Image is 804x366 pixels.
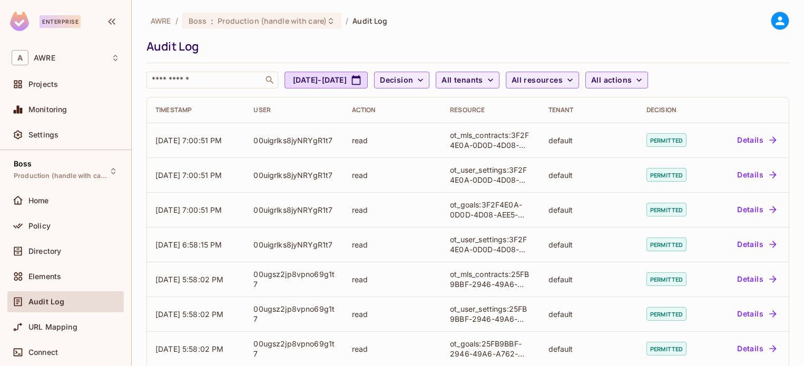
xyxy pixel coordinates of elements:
[155,310,224,319] span: [DATE] 5:58:02 PM
[155,171,222,180] span: [DATE] 7:00:51 PM
[506,72,579,88] button: All resources
[646,272,687,286] span: permitted
[548,106,630,114] div: Tenant
[28,247,61,255] span: Directory
[155,205,222,214] span: [DATE] 7:00:51 PM
[450,130,531,150] div: ot_mls_contracts:3F2F4E0A-0D0D-4D08-AEE5-4D9BDCB547FD
[548,135,630,145] div: default
[28,323,77,331] span: URL Mapping
[253,135,335,145] div: 00uigrlks8jyNRYgR1t7
[253,170,335,180] div: 00uigrlks8jyNRYgR1t7
[155,275,224,284] span: [DATE] 5:58:02 PM
[450,269,531,289] div: ot_mls_contracts:25FB9BBF-2946-49A6-A762-83D1AE5D9052
[285,72,368,88] button: [DATE]-[DATE]
[733,201,780,218] button: Details
[14,160,32,168] span: Boss
[40,15,81,28] div: Enterprise
[646,238,687,251] span: permitted
[442,74,483,87] span: All tenants
[352,205,433,215] div: read
[28,131,58,139] span: Settings
[646,168,687,182] span: permitted
[548,205,630,215] div: default
[352,344,433,354] div: read
[352,274,433,284] div: read
[34,54,55,62] span: Workspace: AWRE
[450,106,531,114] div: Resource
[155,240,222,249] span: [DATE] 6:58:15 PM
[548,309,630,319] div: default
[28,348,58,357] span: Connect
[175,16,178,26] li: /
[585,72,648,88] button: All actions
[253,205,335,215] div: 00uigrlks8jyNRYgR1t7
[646,106,701,114] div: Decision
[352,106,433,114] div: Action
[210,17,214,25] span: :
[450,165,531,185] div: ot_user_settings:3F2F4E0A-0D0D-4D08-AEE5-4D9BDCB547FD
[352,16,387,26] span: Audit Log
[733,236,780,253] button: Details
[646,342,687,355] span: permitted
[450,200,531,220] div: ot_goals:3F2F4E0A-0D0D-4D08-AEE5-4D9BDCB547FD
[548,344,630,354] div: default
[646,203,687,216] span: permitted
[733,132,780,149] button: Details
[28,80,58,88] span: Projects
[218,16,327,26] span: Production (handle with care)
[548,170,630,180] div: default
[28,222,51,230] span: Policy
[450,304,531,324] div: ot_user_settings:25FB9BBF-2946-49A6-A762-83D1AE5D9052
[646,133,687,147] span: permitted
[14,172,109,180] span: Production (handle with care)
[10,12,29,31] img: SReyMgAAAABJRU5ErkJggg==
[548,274,630,284] div: default
[12,50,28,65] span: A
[380,74,413,87] span: Decision
[253,339,335,359] div: 00ugsz2jp8vpno69g1t7
[374,72,429,88] button: Decision
[450,234,531,254] div: ot_user_settings:3F2F4E0A-0D0D-4D08-AEE5-4D9BDCB547FD
[591,74,632,87] span: All actions
[253,240,335,250] div: 00uigrlks8jyNRYgR1t7
[450,339,531,359] div: ot_goals:25FB9BBF-2946-49A6-A762-83D1AE5D9052
[733,305,780,322] button: Details
[352,309,433,319] div: read
[436,72,499,88] button: All tenants
[733,271,780,288] button: Details
[189,16,207,26] span: Boss
[346,16,348,26] li: /
[155,344,224,353] span: [DATE] 5:58:02 PM
[733,166,780,183] button: Details
[28,298,64,306] span: Audit Log
[512,74,563,87] span: All resources
[548,240,630,250] div: default
[253,106,335,114] div: User
[28,105,67,114] span: Monitoring
[646,307,687,321] span: permitted
[28,196,49,205] span: Home
[352,240,433,250] div: read
[151,16,171,26] span: the active workspace
[253,304,335,324] div: 00ugsz2jp8vpno69g1t7
[352,135,433,145] div: read
[155,106,237,114] div: Timestamp
[352,170,433,180] div: read
[146,38,784,54] div: Audit Log
[155,136,222,145] span: [DATE] 7:00:51 PM
[733,340,780,357] button: Details
[28,272,61,281] span: Elements
[253,269,335,289] div: 00ugsz2jp8vpno69g1t7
